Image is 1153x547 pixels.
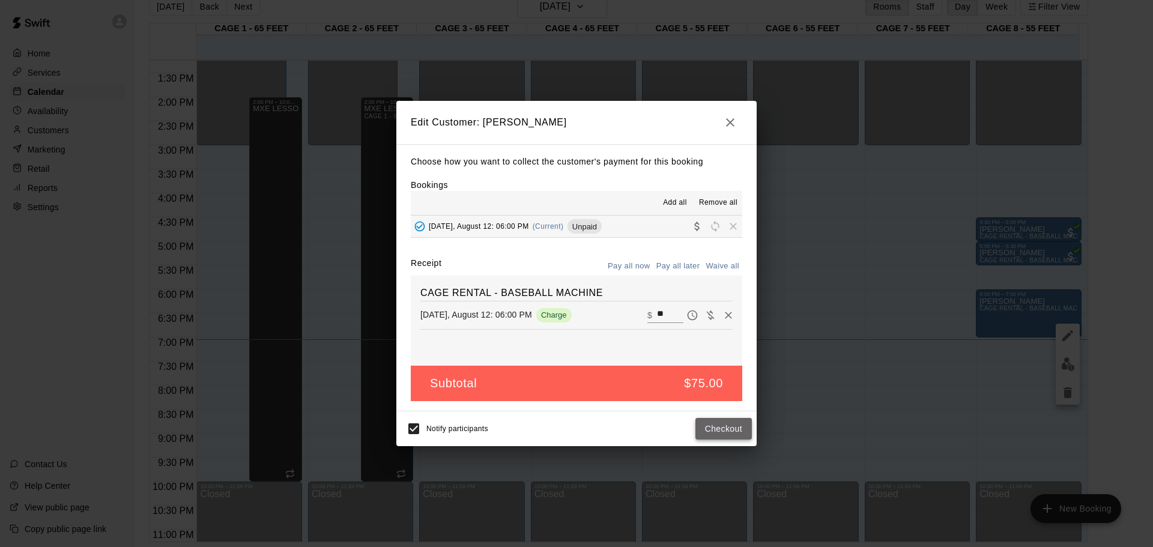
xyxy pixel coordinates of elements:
button: Checkout [695,418,752,440]
span: Notify participants [426,425,488,433]
span: Pay later [683,309,701,319]
span: [DATE], August 12: 06:00 PM [429,222,529,231]
h6: CAGE RENTAL - BASEBALL MACHINE [420,285,733,301]
span: Collect payment [688,222,706,231]
p: $ [647,309,652,321]
button: Add all [656,193,694,213]
button: Waive all [703,257,742,276]
button: Pay all later [653,257,703,276]
button: Added - Collect Payment [411,217,429,235]
span: Waive payment [701,309,719,319]
span: Remove [724,222,742,231]
p: [DATE], August 12: 06:00 PM [420,309,532,321]
span: Reschedule [706,222,724,231]
h5: $75.00 [684,375,723,391]
span: Unpaid [567,222,602,231]
button: Added - Collect Payment[DATE], August 12: 06:00 PM(Current)UnpaidCollect paymentRescheduleRemove [411,216,742,238]
label: Bookings [411,180,448,190]
button: Remove all [694,193,742,213]
span: (Current) [533,222,564,231]
h5: Subtotal [430,375,477,391]
p: Choose how you want to collect the customer's payment for this booking [411,154,742,169]
h2: Edit Customer: [PERSON_NAME] [396,101,757,144]
button: Pay all now [605,257,653,276]
button: Remove [719,306,737,324]
span: Add all [663,197,687,209]
span: Charge [536,310,572,319]
span: Remove all [699,197,737,209]
label: Receipt [411,257,441,276]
